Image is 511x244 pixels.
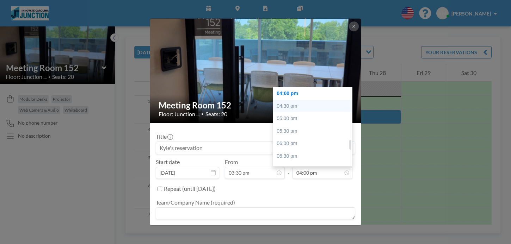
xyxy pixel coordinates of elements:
div: 06:30 pm [273,150,352,163]
div: 05:00 pm [273,112,352,125]
h2: Meeting Room 152 [159,100,353,111]
label: Team/Company Name (required) [156,199,235,206]
label: Meeting Purpose [156,225,198,232]
div: 04:00 pm [273,87,352,100]
label: Repeat (until [DATE]) [164,185,216,192]
input: Kyle's reservation [156,142,355,154]
label: Start date [156,158,180,165]
div: 04:30 pm [273,100,352,113]
label: From [225,158,238,165]
div: 05:30 pm [273,125,352,138]
img: 537.jpg [150,18,362,124]
label: Title [156,133,172,140]
div: 07:00 pm [273,163,352,175]
span: Floor: Junction ... [159,111,199,118]
span: Seats: 20 [205,111,227,118]
span: • [201,111,204,117]
div: 06:00 pm [273,137,352,150]
span: - [288,161,290,176]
